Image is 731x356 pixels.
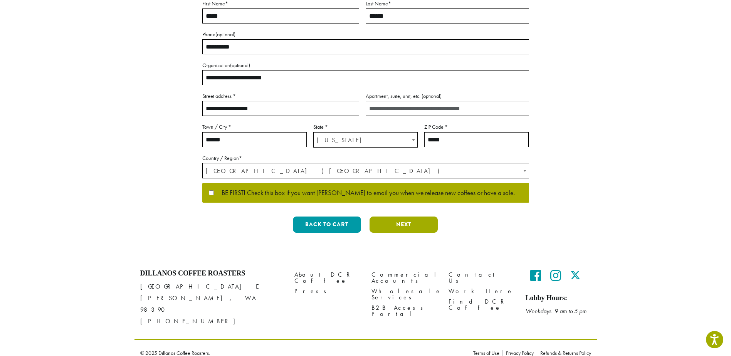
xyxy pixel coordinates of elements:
span: Country / Region [202,163,529,178]
label: Organization [202,60,529,70]
button: Back to cart [293,217,361,233]
label: Town / City [202,122,307,132]
p: © 2025 Dillanos Coffee Roasters. [140,350,462,356]
span: State [313,132,418,148]
input: BE FIRST! Check this box if you want [PERSON_NAME] to email you when we release new coffees or ha... [209,190,214,195]
button: Next [370,217,438,233]
a: B2B Access Portal [371,303,437,319]
span: (optional) [422,92,442,99]
label: Apartment, suite, unit, etc. [366,91,529,101]
span: BE FIRST! Check this box if you want [PERSON_NAME] to email you when we release new coffees or ha... [214,190,515,196]
a: Terms of Use [473,350,502,356]
label: State [313,122,418,132]
label: Street address [202,91,359,101]
h5: Lobby Hours: [526,294,591,302]
p: [GEOGRAPHIC_DATA] E [PERSON_NAME], WA 98390 [PHONE_NUMBER] [140,281,283,327]
a: Contact Us [449,269,514,286]
span: United States (US) [203,163,529,178]
h4: Dillanos Coffee Roasters [140,269,283,278]
a: Find DCR Coffee [449,297,514,313]
em: Weekdays 9 am to 5 pm [526,307,586,315]
span: (optional) [230,62,250,69]
a: Refunds & Returns Policy [537,350,591,356]
a: Work Here [449,286,514,297]
span: (optional) [215,31,235,38]
a: Wholesale Services [371,286,437,303]
a: Commercial Accounts [371,269,437,286]
label: ZIP Code [424,122,529,132]
span: Washington [314,133,417,148]
a: Press [294,286,360,297]
a: Privacy Policy [502,350,537,356]
a: About DCR Coffee [294,269,360,286]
